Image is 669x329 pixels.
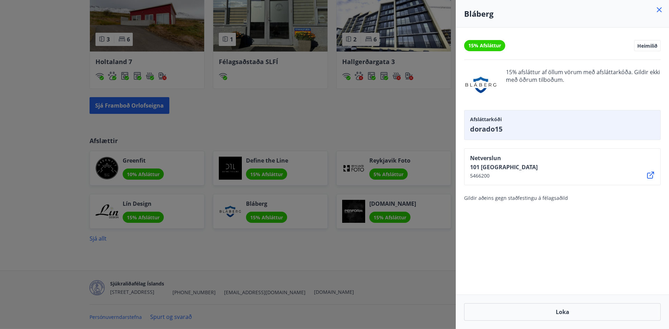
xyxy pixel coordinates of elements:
[464,303,661,321] button: Loka
[506,68,661,102] span: 15% afsláttur af öllum vörum með afsláttarkóða. Gildir ekki með öðrum tilboðum.
[470,116,655,123] span: Afsláttarkóði
[464,8,661,19] h4: Bláberg
[470,163,538,171] span: 101 [GEOGRAPHIC_DATA]
[470,154,538,162] span: Netverslun
[468,42,501,49] span: 15% Afsláttur
[464,195,568,201] span: Gildir aðeins gegn staðfestingu á félagsaðild
[470,124,655,134] span: dorado15
[470,172,538,179] span: 5466200
[637,42,658,49] span: Heimilið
